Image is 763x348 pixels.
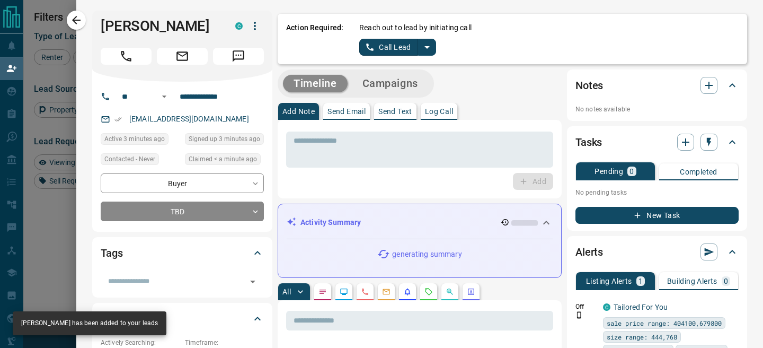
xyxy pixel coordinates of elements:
[104,134,165,144] span: Active 3 minutes ago
[575,302,597,311] p: Off
[189,134,260,144] span: Signed up 3 minutes ago
[158,90,171,103] button: Open
[287,213,553,232] div: Activity Summary
[104,154,155,164] span: Contacted - Never
[575,243,603,260] h2: Alerts
[101,245,122,262] h2: Tags
[101,133,180,148] div: Sun Aug 17 2025
[282,288,291,295] p: All
[185,338,264,347] p: Timeframe:
[575,77,603,94] h2: Notes
[213,48,264,65] span: Message
[359,22,472,33] p: Reach out to lead by initiating call
[101,202,264,221] div: TBD
[101,306,264,332] div: Criteria
[157,48,208,65] span: Email
[101,18,219,34] h1: [PERSON_NAME]
[129,115,249,123] a: [EMAIL_ADDRESS][DOMAIN_NAME]
[300,217,361,228] p: Activity Summary
[101,310,135,327] h2: Criteria
[327,108,366,115] p: Send Email
[235,22,243,30] div: condos.ca
[680,168,717,176] p: Completed
[114,116,122,123] svg: Email Verified
[603,303,610,311] div: condos.ca
[359,39,436,56] div: split button
[189,154,257,164] span: Claimed < a minute ago
[101,173,264,193] div: Buyer
[403,288,412,296] svg: Listing Alerts
[283,75,348,92] button: Timeline
[607,332,677,342] span: size range: 444,768
[575,239,739,265] div: Alerts
[185,133,264,148] div: Sun Aug 17 2025
[607,318,722,328] span: sale price range: 404100,679800
[392,249,462,260] p: generating summary
[245,274,260,289] button: Open
[424,288,433,296] svg: Requests
[575,311,583,319] svg: Push Notification Only
[378,108,412,115] p: Send Text
[724,277,728,285] p: 0
[614,303,668,311] a: Tailored For You
[21,315,158,332] div: [PERSON_NAME] has been added to your leads
[286,22,343,56] p: Action Required:
[352,75,429,92] button: Campaigns
[638,277,643,285] p: 1
[382,288,391,296] svg: Emails
[667,277,717,285] p: Building Alerts
[101,48,152,65] span: Call
[101,240,264,266] div: Tags
[101,338,180,347] p: Actively Searching:
[575,73,739,98] div: Notes
[467,288,475,296] svg: Agent Actions
[359,39,418,56] button: Call Lead
[575,105,739,114] p: No notes available
[446,288,454,296] svg: Opportunities
[595,168,623,175] p: Pending
[586,277,632,285] p: Listing Alerts
[575,207,739,224] button: New Task
[318,288,327,296] svg: Notes
[629,168,634,175] p: 0
[361,288,369,296] svg: Calls
[575,134,602,151] h2: Tasks
[575,185,739,201] p: No pending tasks
[575,129,739,155] div: Tasks
[340,288,348,296] svg: Lead Browsing Activity
[425,108,453,115] p: Log Call
[282,108,315,115] p: Add Note
[185,153,264,168] div: Sun Aug 17 2025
